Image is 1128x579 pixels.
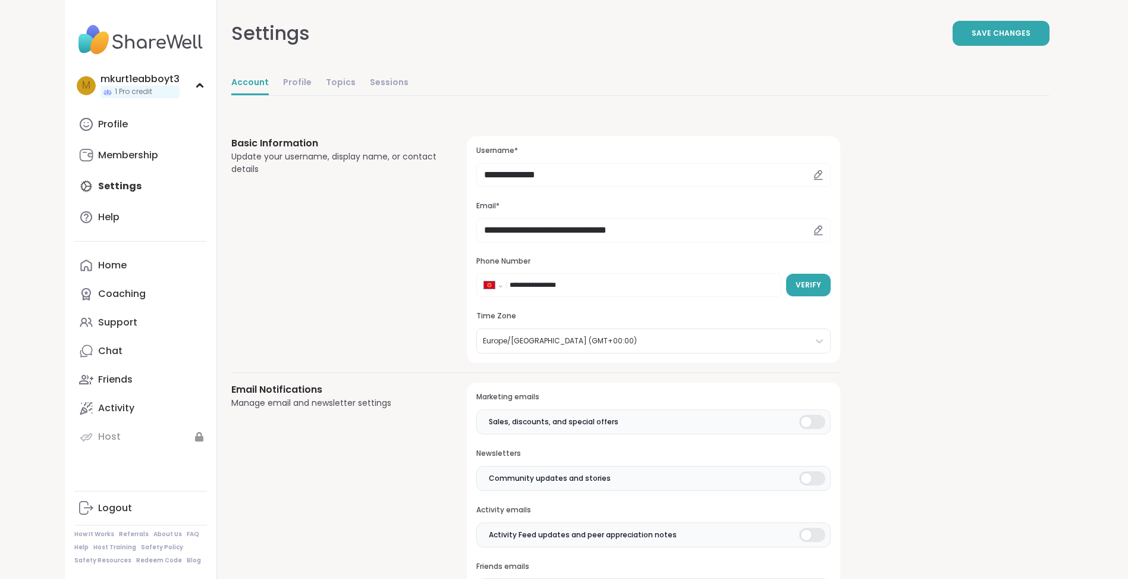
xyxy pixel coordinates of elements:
div: Friends [98,373,133,386]
div: Host [98,430,121,443]
a: Help [74,543,89,552]
span: Sales, discounts, and special offers [489,417,618,427]
a: Chat [74,337,207,365]
h3: Friends emails [476,562,830,572]
h3: Activity emails [476,505,830,515]
a: Support [74,308,207,337]
button: Verify [786,274,831,296]
a: Blog [187,556,201,565]
div: Update your username, display name, or contact details [231,151,439,176]
div: Profile [98,118,128,131]
div: Help [98,211,120,224]
div: Membership [98,149,158,162]
a: About Us [153,530,182,539]
span: Community updates and stories [489,473,611,484]
div: Logout [98,502,132,515]
a: Friends [74,365,207,394]
img: ShareWell Nav Logo [74,19,207,61]
div: Support [98,316,137,329]
div: Home [98,259,127,272]
h3: Username* [476,146,830,156]
h3: Basic Information [231,136,439,151]
div: Coaching [98,287,146,301]
a: Topics [326,71,356,95]
a: Profile [283,71,312,95]
h3: Email Notifications [231,383,439,397]
h3: Time Zone [476,311,830,321]
span: Verify [796,280,821,290]
a: Profile [74,110,207,139]
a: Redeem Code [136,556,182,565]
a: Safety Resources [74,556,131,565]
div: mkurt1eabboyt3 [100,73,180,86]
h3: Email* [476,201,830,211]
a: Membership [74,141,207,170]
span: 1 Pro credit [115,87,152,97]
a: Referrals [119,530,149,539]
a: Activity [74,394,207,422]
a: Account [231,71,269,95]
a: Sessions [370,71,409,95]
a: Host [74,422,207,451]
div: Chat [98,345,122,358]
div: Activity [98,402,134,415]
button: Save Changes [953,21,1050,46]
span: m [82,78,90,93]
h3: Marketing emails [476,392,830,402]
h3: Newsletters [476,449,830,459]
a: Host Training [93,543,136,552]
a: How It Works [74,530,114,539]
span: Save Changes [972,28,1030,39]
a: Home [74,251,207,280]
a: Safety Policy [141,543,183,552]
div: Manage email and newsletter settings [231,397,439,409]
div: Settings [231,19,310,48]
a: Logout [74,494,207,522]
a: Help [74,203,207,231]
h3: Phone Number [476,256,830,267]
a: Coaching [74,280,207,308]
a: FAQ [187,530,199,539]
span: Activity Feed updates and peer appreciation notes [489,530,677,540]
